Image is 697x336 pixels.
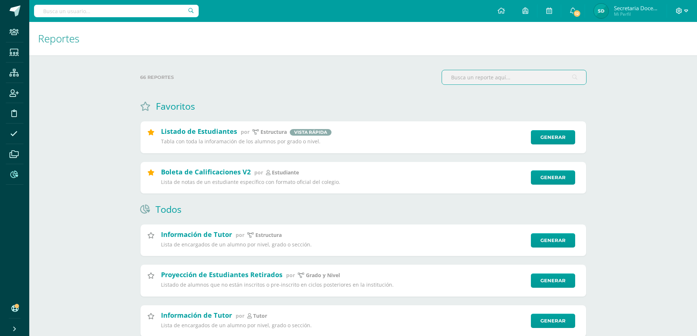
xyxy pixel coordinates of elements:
[253,313,267,319] p: Tutor
[531,233,575,248] a: Generar
[614,4,658,12] span: Secretaria docente
[34,5,199,17] input: Busca un usuario...
[140,70,436,85] label: 66 reportes
[156,100,195,112] h1: Favoritos
[255,232,282,238] p: estructura
[161,138,526,145] p: Tabla con toda la inforamación de los alumnos por grado o nivel.
[161,322,526,329] p: Lista de encargados de un alumno por nivel, grado o sección.
[531,314,575,328] a: Generar
[161,167,251,176] h2: Boleta de Calificaciones V2
[286,272,295,279] span: por
[272,169,299,176] p: estudiante
[290,129,331,136] span: Vista rápida
[241,128,250,135] span: por
[161,179,526,185] p: Lista de notas de un estudiante específico con formato oficial del colegio.
[573,10,581,18] span: 12
[161,282,526,288] p: Listado de alumnos que no están inscritos o pre-inscrito en ciclos posteriores en la institución.
[38,31,79,45] span: Reportes
[161,241,526,248] p: Lista de encargados de un alumno por nivel, grado o sección.
[531,130,575,144] a: Generar
[236,312,244,319] span: por
[594,4,608,18] img: 96acba09df572ee424f71275d153b24b.png
[261,129,287,135] p: estructura
[254,169,263,176] span: por
[161,127,237,136] h2: Listado de Estudiantes
[306,272,340,279] p: Grado y Nivel
[161,230,232,239] h2: Información de Tutor
[161,311,232,320] h2: Información de Tutor
[155,203,181,215] h1: Todos
[531,170,575,185] a: Generar
[236,231,244,238] span: por
[442,70,586,84] input: Busca un reporte aquí...
[161,270,282,279] h2: Proyección de Estudiantes Retirados
[531,273,575,288] a: Generar
[614,11,658,17] span: Mi Perfil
